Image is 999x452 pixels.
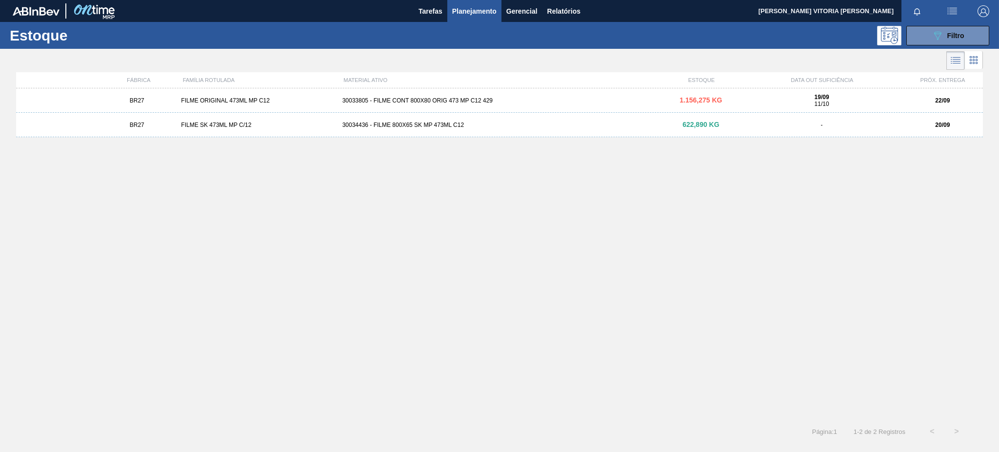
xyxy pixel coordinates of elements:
span: BR27 [130,97,144,104]
button: Filtro [906,26,989,45]
div: 30033805 - FILME CONT 800X80 ORIG 473 MP C12 429 [339,97,661,104]
span: 1 - 2 de 2 Registros [852,428,905,435]
strong: 22/09 [935,97,950,104]
span: Gerencial [506,5,538,17]
div: FILME SK 473ML MP C/12 [177,122,338,128]
button: > [944,419,969,444]
span: - [821,122,823,128]
img: userActions [946,5,958,17]
span: Relatórios [547,5,580,17]
div: Visão em Lista [946,51,965,70]
img: Logout [978,5,989,17]
img: TNhmsLtSVTkK8tSr43FrP2fwEKptu5GPRR3wAAAABJRU5ErkJggg== [13,7,60,16]
div: FÁBRICA [99,77,179,83]
div: MATERIAL ATIVO [340,77,661,83]
div: ESTOQUE [661,77,742,83]
span: BR27 [130,122,144,128]
span: Página : 1 [812,428,837,435]
span: 1.156,275 KG [679,96,722,104]
button: Notificações [901,4,933,18]
div: PRÓX. ENTREGA [902,77,983,83]
strong: 19/09 [815,94,829,101]
div: FAMÍLIA ROTULADA [179,77,340,83]
span: Tarefas [419,5,442,17]
div: 30034436 - FILME 800X65 SK MP 473ML C12 [339,122,661,128]
div: DATA OUT SUFICIÊNCIA [741,77,902,83]
span: Planejamento [452,5,497,17]
span: Filtro [947,32,964,40]
div: Pogramando: nenhum usuário selecionado [877,26,901,45]
span: 11/10 [815,101,829,107]
span: 622,890 KG [682,121,719,128]
strong: 20/09 [935,122,950,128]
h1: Estoque [10,30,157,41]
div: FILME ORIGINAL 473ML MP C12 [177,97,338,104]
button: < [920,419,944,444]
div: Visão em Cards [965,51,983,70]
